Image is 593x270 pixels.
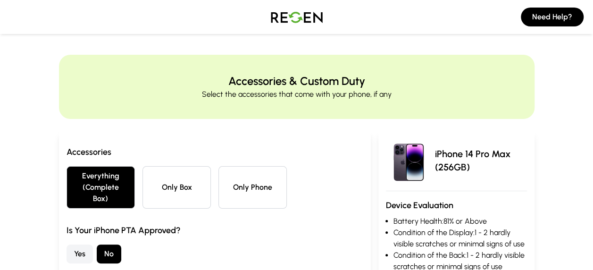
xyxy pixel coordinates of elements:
button: Need Help? [521,8,584,26]
li: Condition of the Display: 1 - 2 hardly visible scratches or minimal signs of use [393,227,527,250]
h3: Is Your iPhone PTA Approved? [67,224,363,237]
button: Everything (Complete Box) [67,166,135,209]
button: No [97,245,121,263]
button: Only Box [142,166,211,209]
h3: Device Evaluation [386,199,527,212]
h3: Accessories [67,145,363,159]
button: Only Phone [218,166,287,209]
p: iPhone 14 Pro Max (256GB) [435,147,527,174]
li: Battery Health: 81% or Above [393,216,527,227]
button: Yes [67,245,93,263]
img: Logo [264,4,330,30]
h2: Accessories & Custom Duty [228,74,365,89]
img: iPhone 14 Pro Max [386,138,431,183]
p: Select the accessories that come with your phone, if any [202,89,392,100]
